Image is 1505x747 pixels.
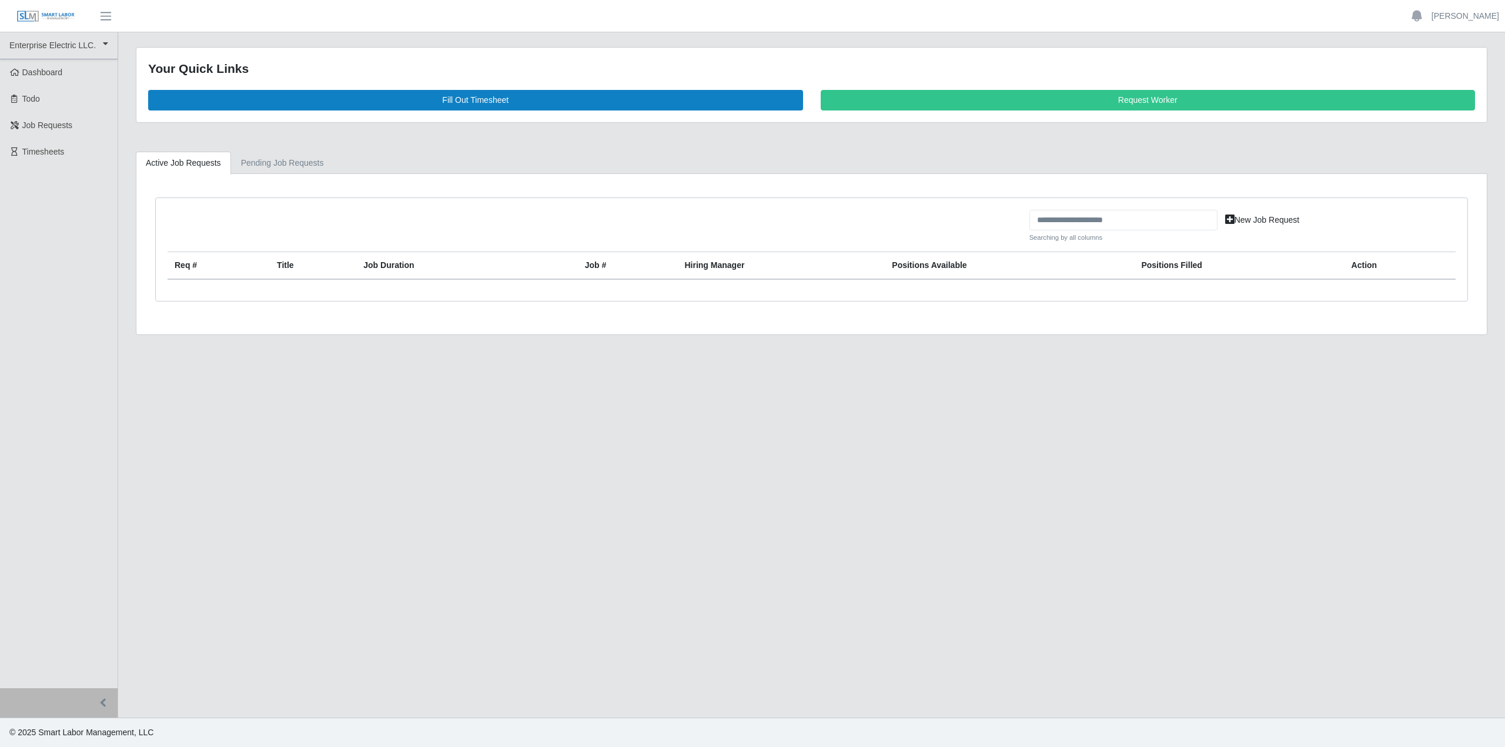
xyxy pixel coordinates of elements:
[1134,252,1344,280] th: Positions Filled
[270,252,356,280] th: Title
[356,252,538,280] th: Job Duration
[22,147,65,156] span: Timesheets
[1029,233,1218,243] small: Searching by all columns
[148,59,1475,78] div: Your Quick Links
[22,68,63,77] span: Dashboard
[677,252,885,280] th: Hiring Manager
[1345,252,1456,280] th: Action
[1218,210,1307,230] a: New Job Request
[821,90,1476,110] a: Request Worker
[16,10,75,23] img: SLM Logo
[148,90,803,110] a: Fill Out Timesheet
[578,252,678,280] th: Job #
[9,728,153,737] span: © 2025 Smart Labor Management, LLC
[22,120,73,130] span: Job Requests
[1432,10,1499,22] a: [PERSON_NAME]
[168,252,270,280] th: Req #
[231,152,334,175] a: Pending Job Requests
[885,252,1134,280] th: Positions Available
[136,152,231,175] a: Active Job Requests
[22,94,40,103] span: Todo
